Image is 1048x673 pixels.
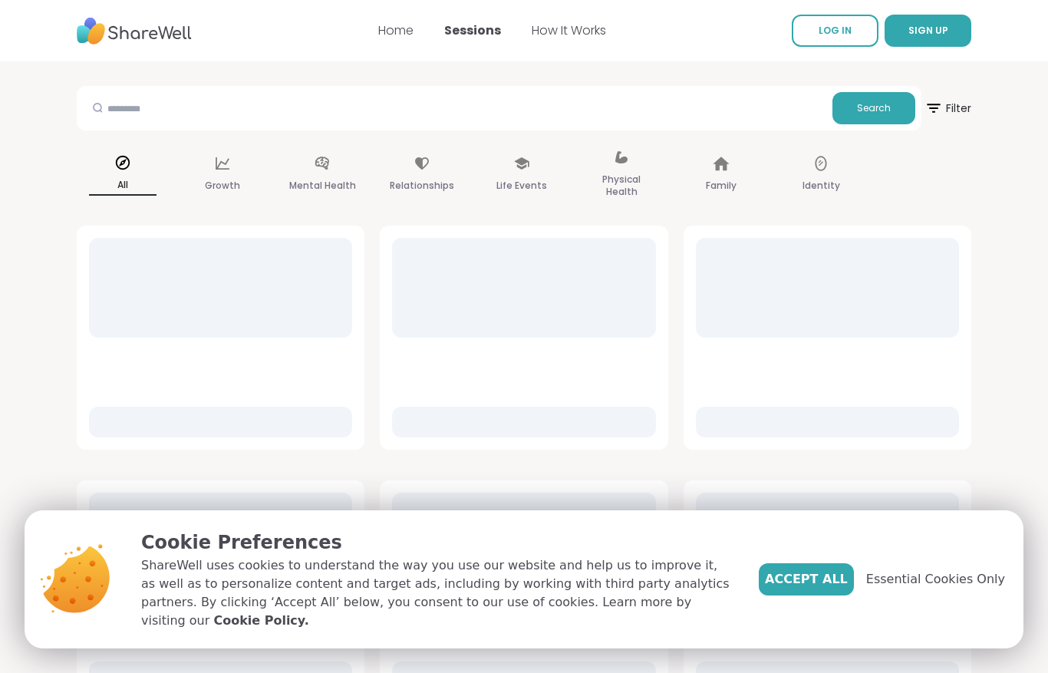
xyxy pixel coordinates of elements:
[496,176,547,195] p: Life Events
[77,10,192,52] img: ShareWell Nav Logo
[588,170,655,201] p: Physical Health
[792,15,878,47] a: LOG IN
[390,176,454,195] p: Relationships
[908,24,948,37] span: SIGN UP
[759,563,854,595] button: Accept All
[832,92,915,124] button: Search
[378,21,414,39] a: Home
[857,101,891,115] span: Search
[444,21,501,39] a: Sessions
[89,176,157,196] p: All
[885,15,971,47] button: SIGN UP
[924,90,971,127] span: Filter
[141,529,734,556] p: Cookie Preferences
[205,176,240,195] p: Growth
[289,176,356,195] p: Mental Health
[765,570,848,589] span: Accept All
[213,612,308,630] a: Cookie Policy.
[706,176,737,195] p: Family
[819,24,852,37] span: LOG IN
[924,86,971,130] button: Filter
[532,21,606,39] a: How It Works
[141,556,734,630] p: ShareWell uses cookies to understand the way you use our website and help us to improve it, as we...
[866,570,1005,589] span: Essential Cookies Only
[802,176,840,195] p: Identity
